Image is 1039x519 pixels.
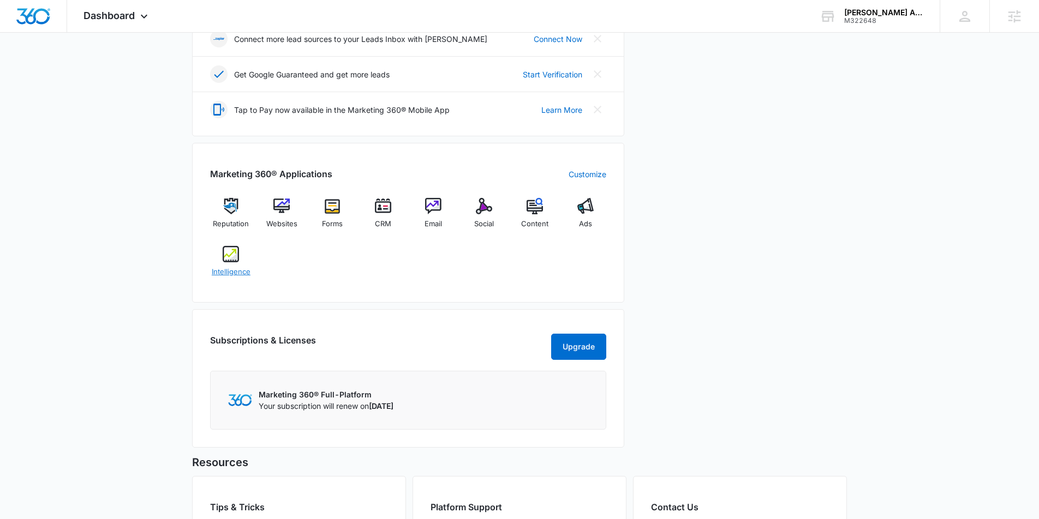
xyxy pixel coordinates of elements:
[83,10,135,21] span: Dashboard
[234,104,450,116] p: Tap to Pay now available in the Marketing 360® Mobile App
[523,69,582,80] a: Start Verification
[362,198,404,237] a: CRM
[213,219,249,230] span: Reputation
[210,198,252,237] a: Reputation
[844,8,924,17] div: account name
[266,219,297,230] span: Websites
[192,454,847,470] h5: Resources
[579,219,592,230] span: Ads
[514,198,556,237] a: Content
[521,219,548,230] span: Content
[474,219,494,230] span: Social
[375,219,391,230] span: CRM
[651,500,829,514] h2: Contact Us
[259,389,393,400] p: Marketing 360® Full-Platform
[322,219,343,230] span: Forms
[413,198,455,237] a: Email
[210,334,316,355] h2: Subscriptions & Licenses
[541,104,582,116] a: Learn More
[261,198,303,237] a: Websites
[212,267,250,277] span: Intelligence
[234,33,487,45] p: Connect more lead sources to your Leads Inbox with [PERSON_NAME]
[431,500,608,514] h2: Platform Support
[312,198,354,237] a: Forms
[210,167,332,180] h2: Marketing 360® Applications
[844,17,924,25] div: account id
[234,69,390,80] p: Get Google Guaranteed and get more leads
[463,198,505,237] a: Social
[564,198,606,237] a: Ads
[425,219,442,230] span: Email
[551,334,606,360] button: Upgrade
[589,101,606,118] button: Close
[228,394,252,406] img: Marketing 360 Logo
[369,401,393,411] span: [DATE]
[569,168,606,180] a: Customize
[534,33,582,45] a: Connect Now
[259,400,393,412] p: Your subscription will renew on
[589,30,606,47] button: Close
[210,500,388,514] h2: Tips & Tricks
[210,246,252,285] a: Intelligence
[589,65,606,83] button: Close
